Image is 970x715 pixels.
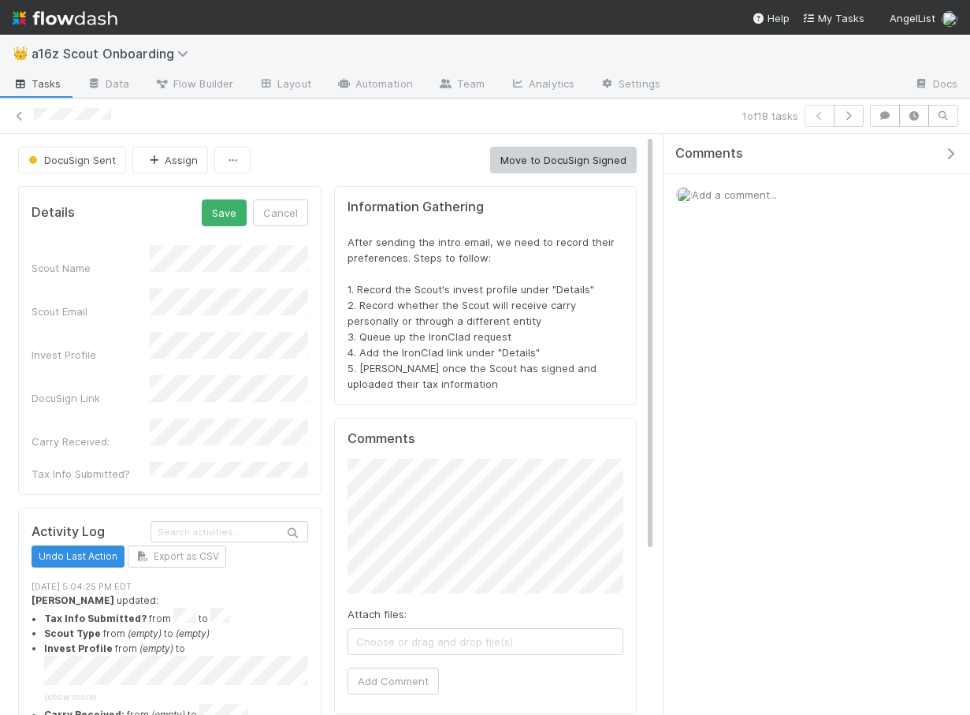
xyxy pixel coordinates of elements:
span: My Tasks [802,12,864,24]
input: Search activities... [151,521,308,542]
div: Invest Profile [32,347,150,363]
div: Carry Received: [32,434,150,449]
button: Assign [132,147,208,173]
h5: Comments [347,431,624,447]
label: Attach files: [347,606,407,622]
h5: Information Gathering [347,199,624,215]
strong: Scout Type [44,627,101,639]
li: from to [44,627,308,641]
span: (show more) [44,691,97,702]
a: Data [74,73,142,98]
img: avatar_6daca87a-2c2e-4848-8ddb-62067031c24f.png [942,11,957,27]
span: a16z Scout Onboarding [32,46,196,61]
span: Add a comment... [692,188,777,201]
button: Cancel [253,199,308,226]
button: Undo Last Action [32,546,125,568]
button: Save [202,199,247,226]
span: Comments [675,146,743,162]
a: My Tasks [802,10,864,26]
summary: Invest Profile from (empty) to (show more) [44,642,308,704]
img: avatar_6daca87a-2c2e-4848-8ddb-62067031c24f.png [676,187,692,203]
div: DocuSign Link [32,390,150,406]
div: Scout Email [32,304,150,319]
a: Flow Builder [142,73,246,98]
span: 1 of 18 tasks [742,108,798,124]
button: Move to DocuSign Signed [490,147,637,173]
strong: Invest Profile [44,642,113,654]
div: Help [752,10,790,26]
em: (empty) [128,627,162,639]
a: Team [426,73,497,98]
div: [DATE] 5:04:25 PM EDT [32,580,308,594]
em: (empty) [139,642,173,654]
h5: Activity Log [32,524,147,540]
button: Add Comment [347,668,439,695]
a: Analytics [497,73,587,98]
a: Automation [324,73,426,98]
img: logo-inverted-e16ddd16eac7371096b0.svg [13,5,117,32]
h5: Details [32,205,75,221]
span: DocuSign Sent [25,154,116,166]
a: Docs [901,73,970,98]
span: After sending the intro email, we need to record their preferences. Steps to follow: 1. Record th... [347,236,618,390]
div: Scout Name [32,260,150,276]
button: Export as CSV [128,546,226,568]
button: DocuSign Sent [18,147,126,173]
span: AngelList [890,12,935,24]
strong: Tax Info Submitted? [44,613,147,625]
span: Choose or drag and drop file(s) [348,629,623,654]
a: Settings [587,73,673,98]
span: Tasks [13,76,61,91]
a: Layout [246,73,324,98]
div: Tax Info Submitted? [32,466,150,482]
strong: [PERSON_NAME] [32,594,114,606]
li: from to [44,608,308,627]
span: 👑 [13,47,28,60]
span: Flow Builder [154,76,233,91]
em: (empty) [176,627,210,639]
